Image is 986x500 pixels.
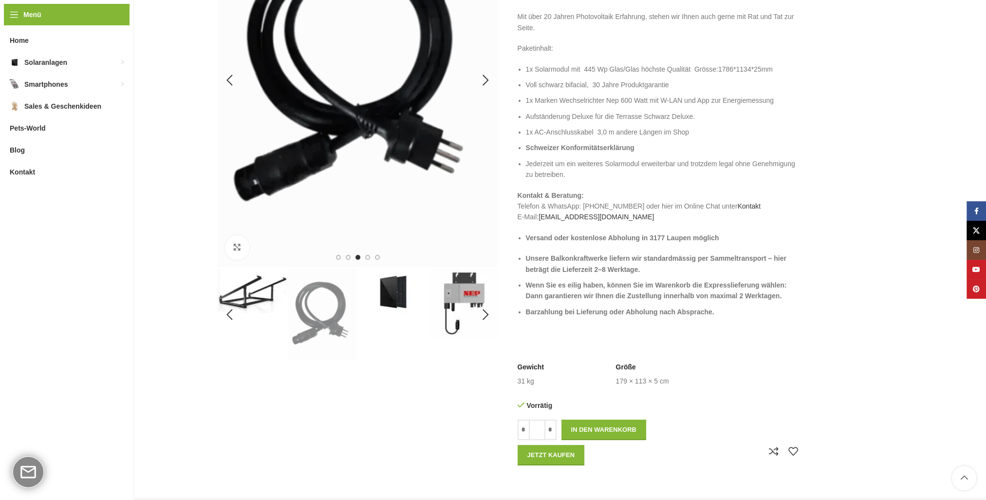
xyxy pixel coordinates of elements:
[518,363,544,372] span: Gewicht
[474,303,498,327] div: Next slide
[365,255,370,260] li: Go to slide 4
[526,144,634,152] span: Schweizer Konformitätserklärung
[288,269,357,361] img: Anschlusskabel Wechselrichter
[967,279,986,299] a: Pinterest Social Link
[530,420,544,440] input: Produktmenge
[24,97,101,115] span: Sales & Geschenkideen
[526,254,786,273] strong: Unsere Balkonkraftwerke liefern wir standardmässig per Sammeltransport – hier beträgt die Lieferz...
[428,269,499,338] div: 5 / 8
[217,269,287,313] div: 2 / 8
[518,11,798,33] p: Mit über 20 Jahren Photovoltaik Erfahrung, stehen wir Ihnen auch gerne mit Rat und Tat zur Seite.
[429,269,498,338] img: Nep600 Wechselrichter
[287,269,358,361] div: 3 / 8
[616,363,636,372] span: Größe
[952,466,976,490] a: Scroll to top button
[518,190,798,223] p: Telefon & WhatsApp: [PHONE_NUMBER] oder hier im Online Chat unter E-Mail:
[518,192,584,199] strong: Kontakt & Beratung:
[526,281,787,300] strong: Wenn Sie es eilig haben, können Sie im Warenkorb die Expresslieferung wählen: Dann garantieren wi...
[518,377,534,386] td: 31 kg
[518,363,798,386] table: Produktdetails
[561,420,646,440] button: In den Warenkorb
[10,119,46,137] span: Pets-World
[359,269,428,315] img: Solarmodul bificial
[516,470,655,498] iframe: Sicherer Rahmen für schnelle Bezahlvorgänge
[474,68,498,93] div: Next slide
[518,445,585,465] button: Jetzt kaufen
[23,9,41,20] span: Menü
[358,269,428,315] div: 4 / 8
[967,240,986,260] a: Instagram Social Link
[539,213,654,221] a: [EMAIL_ADDRESS][DOMAIN_NAME]
[526,234,719,242] strong: Versand oder kostenlose Abholung in 3177 Laupen möglich
[10,163,35,181] span: Kontakt
[526,111,798,122] li: Aufständerung Deluxe für die Terrasse Schwarz Deluxe.
[526,127,798,137] li: 1x AC-Anschlusskabel 3,0 m andere Längen im Shop
[355,255,360,260] li: Go to slide 3
[616,377,669,386] td: 179 × 113 × 5 cm
[10,32,29,49] span: Home
[526,64,798,75] li: 1x Solarmodul mit 445 Wp Glas/Glas höchste Qualität Grösse:1786*1134*25mm
[10,141,25,159] span: Blog
[375,255,380,260] li: Go to slide 5
[346,255,351,260] li: Go to slide 2
[218,269,286,313] img: Deluxe Aufständerung Solarmodul
[518,43,798,54] p: Paketinhalt:
[518,401,653,410] p: Vorrätig
[10,101,19,111] img: Sales & Geschenkideen
[967,201,986,221] a: Facebook Social Link
[218,303,242,327] div: Previous slide
[24,76,68,93] span: Smartphones
[336,255,341,260] li: Go to slide 1
[967,260,986,279] a: YouTube Social Link
[738,202,761,210] a: Kontakt
[10,58,19,67] img: Solaranlagen
[10,79,19,89] img: Smartphones
[526,158,798,180] li: Jederzeit um ein weiteres Solarmodul erweiterbar und trotzdem legal ohne Genehmigung zu betreiben.
[967,221,986,240] a: X Social Link
[526,95,798,106] li: 1x Marken Wechselrichter Nep 600 Watt mit W-LAN und App zur Energiemessung
[24,54,67,71] span: Solaranlagen
[218,68,242,93] div: Previous slide
[526,308,714,316] strong: Barzahlung bei Lieferung oder Abholung nach Absprache.
[526,79,798,90] li: Voll schwarz bifacial, 30 Jahre Produktgarantie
